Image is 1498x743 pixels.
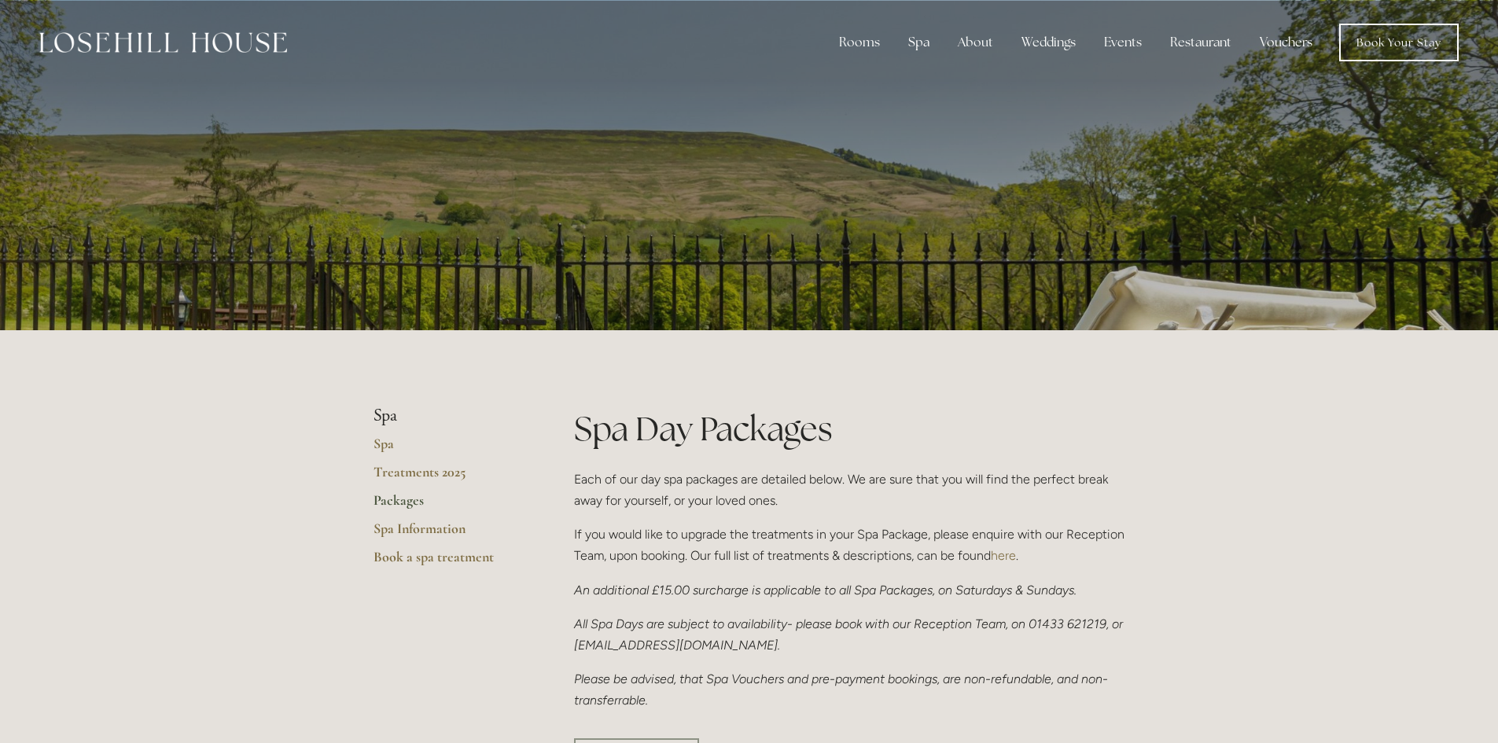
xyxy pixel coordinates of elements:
[574,524,1125,566] p: If you would like to upgrade the treatments in your Spa Package, please enquire with our Receptio...
[39,32,287,53] img: Losehill House
[574,616,1126,653] em: All Spa Days are subject to availability- please book with our Reception Team, on 01433 621219, o...
[374,406,524,426] li: Spa
[1247,27,1325,58] a: Vouchers
[374,491,524,520] a: Packages
[945,27,1006,58] div: About
[1091,27,1154,58] div: Events
[826,27,893,58] div: Rooms
[991,548,1016,563] a: here
[574,583,1077,598] em: An additional £15.00 surcharge is applicable to all Spa Packages, on Saturdays & Sundays.
[374,548,524,576] a: Book a spa treatment
[574,406,1125,452] h1: Spa Day Packages
[574,671,1108,708] em: Please be advised, that Spa Vouchers and pre-payment bookings, are non-refundable, and non-transf...
[374,520,524,548] a: Spa Information
[1009,27,1088,58] div: Weddings
[374,463,524,491] a: Treatments 2025
[374,435,524,463] a: Spa
[896,27,942,58] div: Spa
[1339,24,1459,61] a: Book Your Stay
[1158,27,1244,58] div: Restaurant
[574,469,1125,511] p: Each of our day spa packages are detailed below. We are sure that you will find the perfect break...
